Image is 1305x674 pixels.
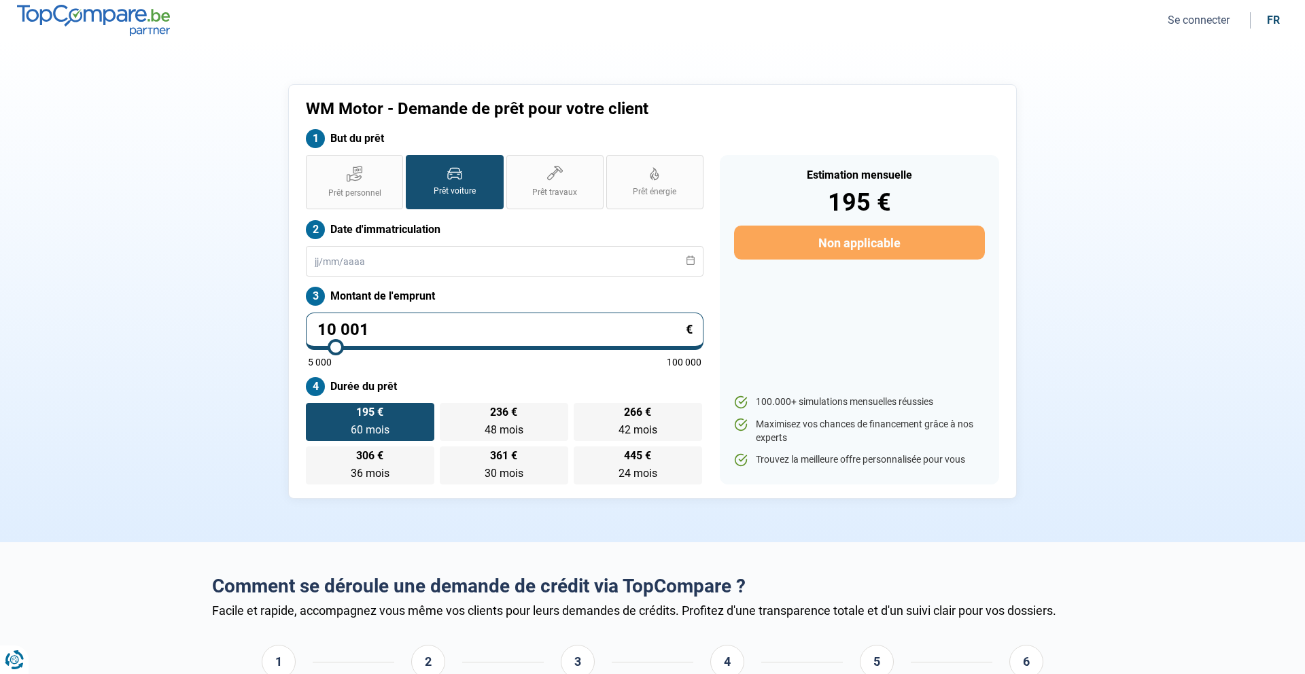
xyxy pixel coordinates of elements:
h2: Comment se déroule une demande de crédit via TopCompare ? [212,575,1093,598]
span: Prêt énergie [633,186,676,198]
label: Durée du prêt [306,377,703,396]
span: 30 mois [485,467,523,480]
div: fr [1267,14,1280,26]
span: Prêt personnel [328,188,381,199]
label: Montant de l'emprunt [306,287,703,306]
span: 60 mois [351,423,389,436]
button: Non applicable [734,226,985,260]
span: 445 € [624,450,651,461]
div: Estimation mensuelle [734,170,985,181]
span: 48 mois [485,423,523,436]
span: 36 mois [351,467,389,480]
div: Facile et rapide, accompagnez vous même vos clients pour leurs demandes de crédits. Profitez d'un... [212,603,1093,618]
span: Prêt voiture [434,185,476,197]
div: 195 € [734,190,985,215]
li: 100.000+ simulations mensuelles réussies [734,395,985,409]
span: 42 mois [619,423,657,436]
span: 266 € [624,407,651,418]
span: 306 € [356,450,383,461]
li: Trouvez la meilleure offre personnalisée pour vous [734,453,985,467]
span: 24 mois [619,467,657,480]
span: Prêt travaux [532,187,577,198]
label: But du prêt [306,129,703,148]
input: jj/mm/aaaa [306,246,703,277]
button: Se connecter [1164,13,1234,27]
span: 5 000 [308,357,332,367]
span: 361 € [490,450,517,461]
li: Maximisez vos chances de financement grâce à nos experts [734,418,985,444]
h1: WM Motor - Demande de prêt pour votre client [306,99,822,119]
span: 236 € [490,407,517,418]
span: 195 € [356,407,383,418]
span: € [686,323,693,336]
label: Date d'immatriculation [306,220,703,239]
span: 100 000 [667,357,701,367]
img: TopCompare.be [17,5,170,35]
